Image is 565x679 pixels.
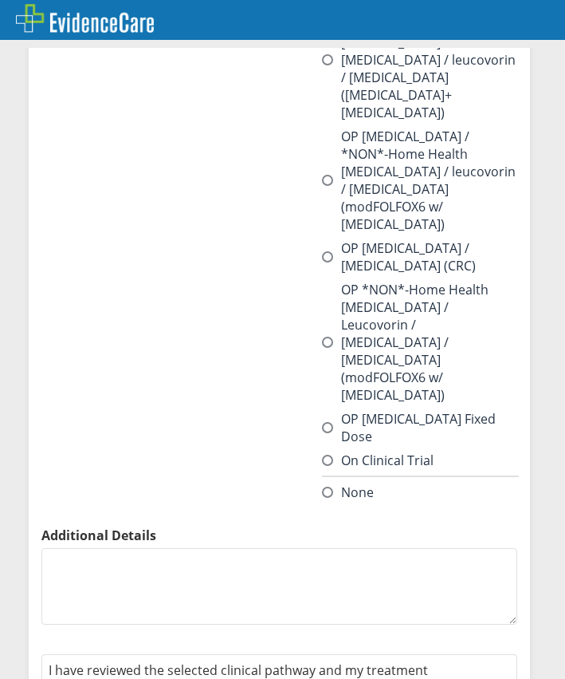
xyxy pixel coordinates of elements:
[16,4,154,33] img: EvidenceCare
[41,527,517,544] label: Additional Details
[322,239,517,274] label: OP [MEDICAL_DATA] / [MEDICAL_DATA] (CRC)
[322,281,517,404] label: OP *NON*-Home Health [MEDICAL_DATA] / Leucovorin / [MEDICAL_DATA] / [MEDICAL_DATA] (modFOLFOX6 w/...
[322,410,517,445] label: OP [MEDICAL_DATA] Fixed Dose
[322,484,374,501] label: None
[322,128,517,233] label: OP [MEDICAL_DATA] / *NON*-Home Health [MEDICAL_DATA] / leucovorin / [MEDICAL_DATA] (modFOLFOX6 w/...
[322,452,434,469] label: On Clinical Trial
